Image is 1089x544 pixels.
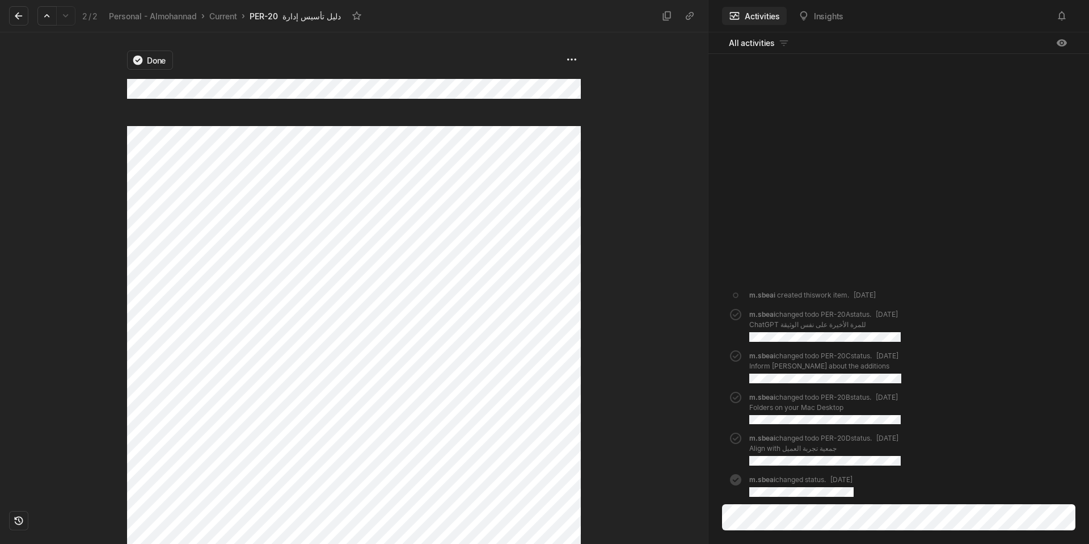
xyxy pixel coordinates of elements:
div: › [242,10,245,22]
span: [DATE] [854,291,876,299]
span: / [88,11,91,21]
p: ChatGPT للمرة الأخيرة على نفس الوثيقة [749,320,901,330]
p: Folders on your Mac Desktop [749,403,901,413]
span: m.sbeai [749,393,775,401]
div: changed todo PER-20D status. [749,433,901,466]
div: دليل تأسيس إدارة [282,10,341,22]
div: changed status . [749,475,854,497]
button: All activities [722,34,796,52]
span: [DATE] [876,434,898,442]
a: Personal - Almohannad [107,9,199,24]
button: Insights [791,7,850,25]
span: [DATE] [876,351,898,360]
span: [DATE] [830,475,852,484]
button: Activities [722,7,787,25]
div: Personal - Almohannad [109,10,197,22]
span: [DATE] [876,393,898,401]
div: PER-20 [250,10,278,22]
span: All activities [729,37,775,49]
span: m.sbeai [749,351,775,360]
div: 2 2 [82,10,98,22]
div: › [201,10,205,22]
p: Inform [PERSON_NAME] about the additions [749,361,901,371]
span: m.sbeai [749,291,775,299]
p: Align with جمعية تجربة العميل [749,443,901,454]
span: m.sbeai [749,475,775,484]
span: m.sbeai [749,434,775,442]
a: Current [207,9,239,24]
div: changed todo PER-20B status. [749,392,901,425]
div: changed todo PER-20C status. [749,351,901,383]
button: Done [127,51,173,70]
div: created this work item . [749,290,876,300]
span: [DATE] [876,310,898,319]
div: changed todo PER-20A status. [749,309,901,342]
span: m.sbeai [749,310,775,319]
